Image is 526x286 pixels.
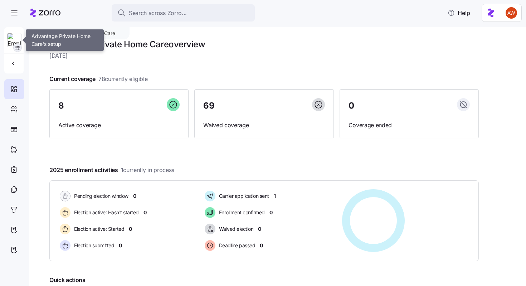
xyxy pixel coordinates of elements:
span: Enrollment confirmed [217,209,265,216]
h1: Advantage Private Home Care overview [49,39,479,50]
span: Search across Zorro... [129,9,187,18]
span: Pending election window [72,192,128,200]
span: 0 [129,225,132,233]
span: Active coverage [58,121,180,130]
button: Search across Zorro... [112,4,255,22]
span: Deadline passed [217,242,255,249]
span: 78 currently eligible [98,75,148,84]
span: Election submitted [72,242,114,249]
button: Help [442,6,476,20]
span: Quick actions [49,276,86,285]
span: 0 [258,225,261,233]
span: 0 [349,101,354,110]
span: 0 [269,209,273,216]
span: 0 [133,192,136,200]
span: Waived election [217,225,254,233]
span: Coverage ended [349,121,470,130]
span: 8 [58,101,64,110]
span: Help [448,9,470,17]
span: [DATE] [49,51,479,60]
span: 0 [143,209,147,216]
span: Waived coverage [203,121,325,130]
span: 1 [274,192,276,200]
span: Current coverage [49,75,148,84]
div: Advantage Private Home Care [29,27,130,39]
span: Election active: Hasn't started [72,209,139,216]
span: 1 currently in process [121,166,174,175]
span: 2025 enrollment activities [49,166,174,175]
span: 0 [260,242,263,249]
span: 69 [203,101,214,110]
span: Election active: Started [72,225,124,233]
img: 3c671664b44671044fa8929adf5007c6 [506,7,517,19]
span: 0 [119,242,122,249]
span: Carrier application sent [217,192,269,200]
img: Employer logo [8,33,21,48]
